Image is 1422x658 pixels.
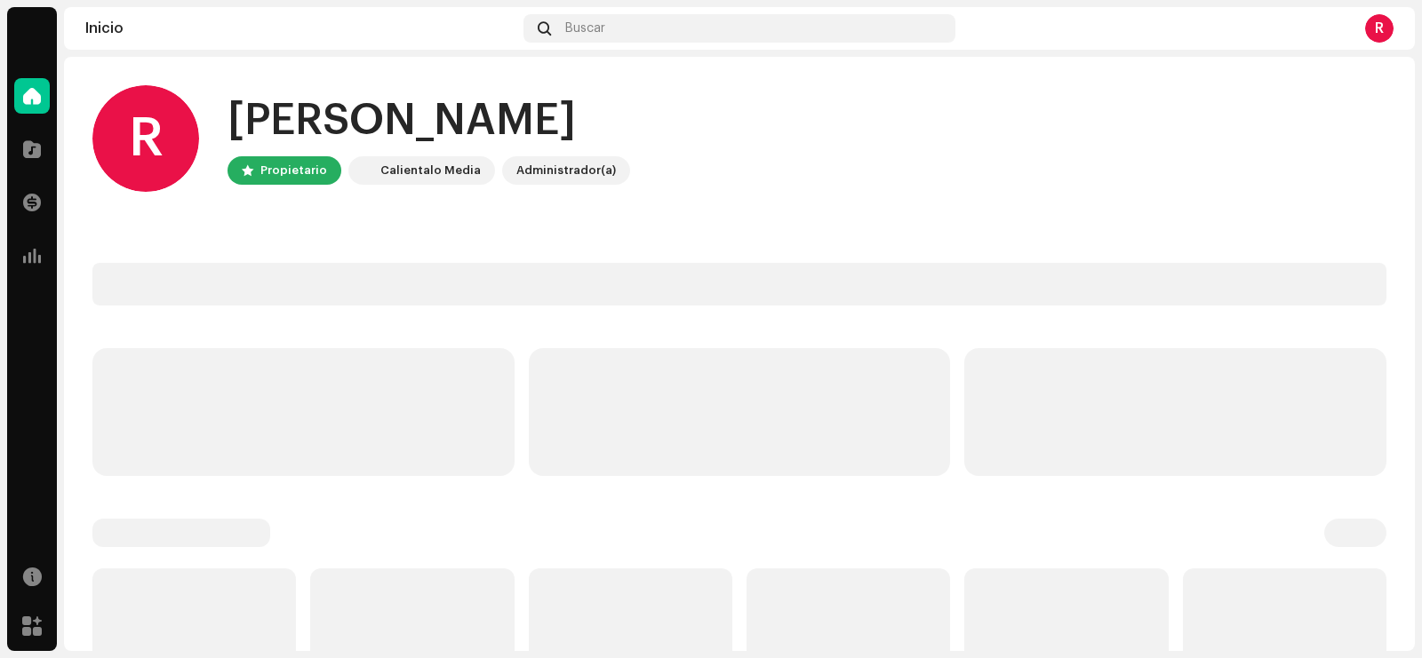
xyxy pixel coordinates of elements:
[260,160,327,181] div: Propietario
[352,160,373,181] img: 4d5a508c-c80f-4d99-b7fb-82554657661d
[228,92,630,149] div: [PERSON_NAME]
[516,160,616,181] div: Administrador(a)
[565,21,605,36] span: Buscar
[380,160,481,181] div: Calientalo Media
[85,21,516,36] div: Inicio
[1365,14,1394,43] div: R
[92,85,199,192] div: R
